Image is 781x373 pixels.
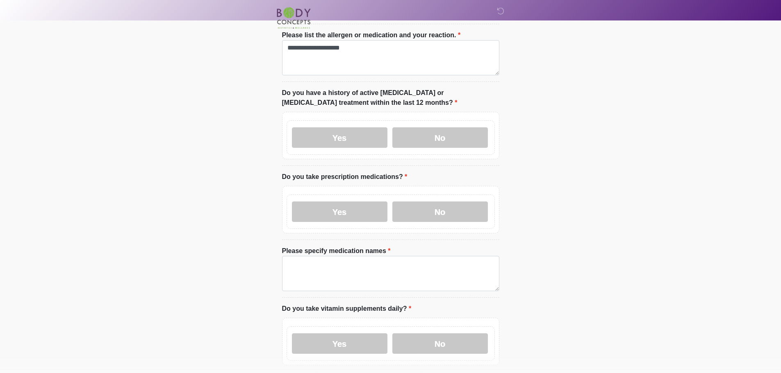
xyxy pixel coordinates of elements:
label: Do you have a history of active [MEDICAL_DATA] or [MEDICAL_DATA] treatment within the last 12 mon... [282,88,499,108]
label: No [392,201,488,222]
label: No [392,127,488,148]
img: Body Concepts Logo [274,6,313,29]
label: Please list the allergen or medication and your reaction. [282,30,461,40]
label: Yes [292,127,387,148]
label: Yes [292,333,387,354]
label: Please specify medication names [282,246,391,256]
label: Do you take prescription medications? [282,172,408,182]
label: Yes [292,201,387,222]
label: No [392,333,488,354]
label: Do you take vitamin supplements daily? [282,304,412,314]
